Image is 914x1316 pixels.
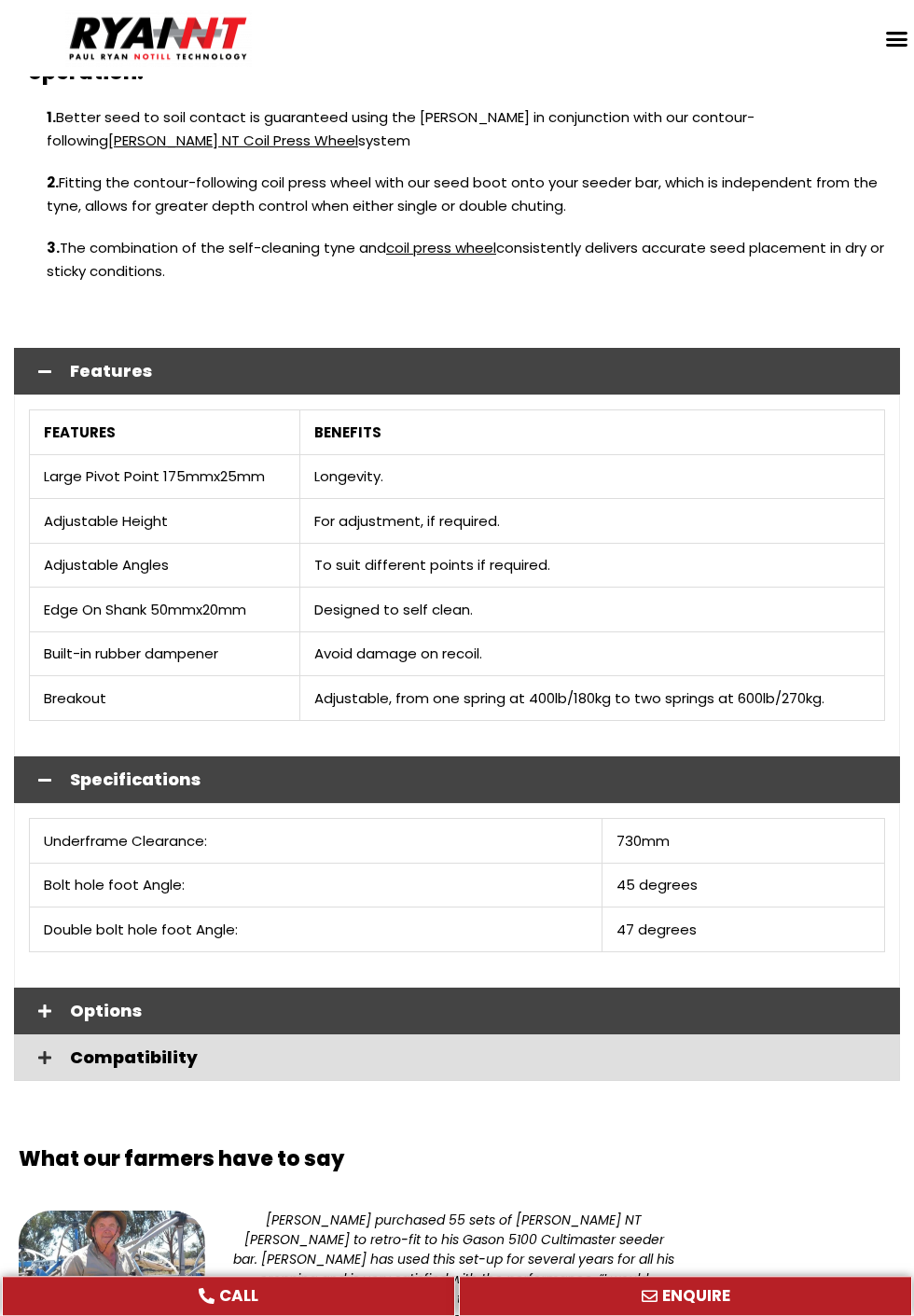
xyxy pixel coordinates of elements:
[30,499,300,544] td: Adjustable Height
[28,105,886,171] p: Better seed to soil contact is guaranteed using the [PERSON_NAME] in conjunction with our contour...
[30,632,300,677] td: Built-in rubber dampener
[300,632,885,677] td: Avoid damage on recoil.
[2,1276,455,1316] a: CALL
[459,1276,912,1316] a: ENQUIRE
[386,238,496,257] a: coil press wheel
[70,363,885,380] span: Features
[300,544,885,589] td: To suit different points if required.
[47,107,56,127] strong: 1.
[602,819,885,864] td: 730mm
[19,1146,895,1173] h2: What our farmers have to say
[70,1049,885,1066] span: Compatibility
[300,499,885,544] td: For adjustment, if required.
[30,544,300,589] td: Adjustable Angles
[300,588,885,632] td: Designed to self clean.
[314,423,381,442] strong: BENEFITS
[30,676,300,721] td: Breakout
[300,455,885,500] td: Longevity.
[108,131,358,150] a: [PERSON_NAME] NT Coil Press Wheel
[70,1003,885,1019] span: Options
[30,588,300,632] td: Edge On Shank 50mmx20mm
[602,907,885,952] td: 47 degrees
[30,819,602,864] td: Underframe Clearance:
[602,864,885,908] td: 45 degrees
[70,771,885,788] span: Specifications
[30,455,300,500] td: Large Pivot Point 175mmx25mm
[28,236,886,301] p: The combination of the self-cleaning tyne and consistently delivers accurate seed placement in dr...
[30,907,602,952] td: Double bolt hole foot Angle:
[47,173,59,192] strong: 2.
[300,676,885,721] td: Adjustable, from one spring at 400lb/180kg to two springs at 600lb/270kg.
[30,864,602,908] td: Bolt hole foot Angle:
[28,171,886,236] p: Fitting the contour-following coil press wheel with our seed boot onto your seeder bar, which is ...
[662,1288,730,1304] span: ENQUIRE
[65,9,252,67] img: Ryan NT logo
[44,423,116,442] strong: FEATURES
[219,1288,258,1304] span: CALL
[47,238,60,257] strong: 3.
